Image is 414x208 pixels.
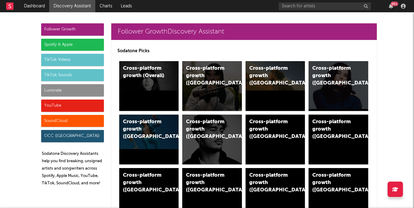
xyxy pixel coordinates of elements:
a: Cross-platform growth ([GEOGRAPHIC_DATA]) [182,61,242,111]
div: Follower Growth [41,23,104,36]
p: Sodatone Discovery Assistants help you find breaking, unsigned artists and songwriters across Spo... [42,150,104,187]
a: Cross-platform growth ([GEOGRAPHIC_DATA]) [309,115,368,164]
div: Luminate [41,84,104,96]
div: Cross-platform growth ([GEOGRAPHIC_DATA]) [249,172,291,194]
div: SoundCloud [41,115,104,127]
input: Search for artists [279,2,371,10]
a: Cross-platform growth ([GEOGRAPHIC_DATA]) [246,61,305,111]
div: Spotify & Apple [41,39,104,51]
a: Cross-platform growth (Overall) [119,61,179,111]
a: Cross-platform growth ([GEOGRAPHIC_DATA]/GSA) [246,115,305,164]
div: Cross-platform growth ([GEOGRAPHIC_DATA]) [249,65,291,87]
button: 99+ [389,4,393,9]
div: Cross-platform growth ([GEOGRAPHIC_DATA]) [186,118,228,140]
a: Follower GrowthDiscovery Assistant [111,23,377,40]
div: Cross-platform growth ([GEOGRAPHIC_DATA]/GSA) [249,118,291,140]
div: OCC ([GEOGRAPHIC_DATA]) [41,130,104,142]
p: Sodatone Picks [117,47,371,55]
div: Cross-platform growth ([GEOGRAPHIC_DATA]) [186,65,228,87]
div: TikTok Sounds [41,69,104,81]
div: Cross-platform growth ([GEOGRAPHIC_DATA]) [312,118,354,140]
a: Cross-platform growth ([GEOGRAPHIC_DATA]) [119,115,179,164]
div: Cross-platform growth ([GEOGRAPHIC_DATA]) [123,118,165,140]
div: Cross-platform growth ([GEOGRAPHIC_DATA]) [186,172,228,194]
div: Cross-platform growth ([GEOGRAPHIC_DATA]) [312,65,354,87]
div: Cross-platform growth ([GEOGRAPHIC_DATA]) [312,172,354,194]
div: TikTok Videos [41,54,104,66]
a: Cross-platform growth ([GEOGRAPHIC_DATA]) [182,115,242,164]
div: 99 + [391,2,398,6]
div: Cross-platform growth ([GEOGRAPHIC_DATA]) [123,172,165,194]
div: YouTube [41,100,104,112]
div: Cross-platform growth (Overall) [123,65,165,80]
a: Cross-platform growth ([GEOGRAPHIC_DATA]) [309,61,368,111]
